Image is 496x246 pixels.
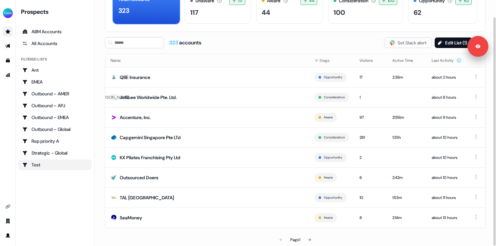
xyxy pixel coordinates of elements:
a: ABM Accounts [18,26,92,37]
div: ABM Accounts [22,28,88,35]
div: Capgemini Singapore Pte LTd [120,134,181,141]
div: 117 [190,8,198,17]
a: Go to Rep priority A [18,136,92,146]
th: Name [105,54,309,67]
div: Test [22,161,88,168]
div: Outbound – Global [22,126,88,133]
button: Opportunity [324,195,342,201]
div: Outbound – APJ [22,102,88,109]
div: about 8 hours [432,94,462,101]
div: about 10 hours [432,134,462,141]
div: 1:35h [392,134,421,141]
a: Go to prospects [3,26,13,37]
div: accounts [169,39,201,46]
a: Go to EMEA [18,77,92,87]
div: 281 [360,134,382,141]
a: Go to Outbound – EMEA [18,112,92,123]
div: Page 1 [290,236,300,243]
div: [PERSON_NAME] [99,94,129,101]
div: about 11 hours [432,194,462,201]
a: Go to attribution [3,70,13,80]
a: Go to profile [3,230,13,241]
div: QBE Insurance [120,74,150,81]
div: Filtered lists [21,57,47,62]
div: 2 [360,154,382,161]
div: 2:36m [392,74,421,81]
div: 44 [262,8,270,17]
div: Outsourced Doers [120,174,158,181]
a: Go to Outbound – AMER [18,88,92,99]
a: Go to integrations [3,201,13,212]
div: 1:53m [392,194,421,201]
button: Last Activity [432,55,462,66]
div: Prospects [21,8,92,16]
button: Set Slack alert [384,37,432,48]
a: Go to Outbound – APJ [18,100,92,111]
div: 2:42m [392,174,421,181]
div: TAL [GEOGRAPHIC_DATA] [120,194,174,201]
a: Go to Ant [18,65,92,75]
div: Jollibee Worldwide Pte. Ltd. [120,94,177,101]
div: Rep priority A [22,138,88,144]
div: 21:56m [392,114,421,121]
div: KX Pilates Franchising Pty Ltd [120,154,180,161]
span: 323 [169,39,179,46]
div: Ant [22,67,88,73]
div: Outbound – AMER [22,90,88,97]
button: Aware [324,215,333,221]
button: Aware [324,114,333,120]
div: Strategic - Global [22,150,88,156]
div: about 10 hours [432,174,462,181]
div: 62 [414,8,421,17]
button: Opportunity [324,74,342,80]
div: 6 [360,174,382,181]
div: 8 [360,214,382,221]
button: Consideration [324,135,345,140]
div: 100 [334,8,345,17]
div: Stage [314,57,349,64]
div: about 2 hours [432,74,462,81]
button: Opportunity [324,155,342,160]
div: about 9 hours [432,114,462,121]
div: 1 [360,94,382,101]
div: 10 [360,194,382,201]
a: All accounts [18,38,92,49]
button: Aware [324,175,333,181]
div: 323 [118,6,129,15]
div: SeaMoney [120,214,142,221]
button: Visitors [360,55,381,66]
div: Outbound – EMEA [22,114,88,121]
button: Edit List (1) [435,37,472,48]
div: All Accounts [22,40,88,47]
div: 17 [360,74,382,81]
a: Go to Outbound – Global [18,124,92,135]
div: 2:14m [392,214,421,221]
button: Active Time [392,55,421,66]
div: Accenture, Inc. [120,114,151,121]
a: Go to templates [3,55,13,66]
div: about 13 hours [432,214,462,221]
div: 97 [360,114,382,121]
a: Go to Test [18,160,92,170]
div: EMEA [22,79,88,85]
a: Go to team [3,216,13,226]
button: Consideration [324,94,345,100]
div: about 10 hours [432,154,462,161]
a: Go to outbound experience [3,41,13,51]
a: Go to Strategic - Global [18,148,92,158]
